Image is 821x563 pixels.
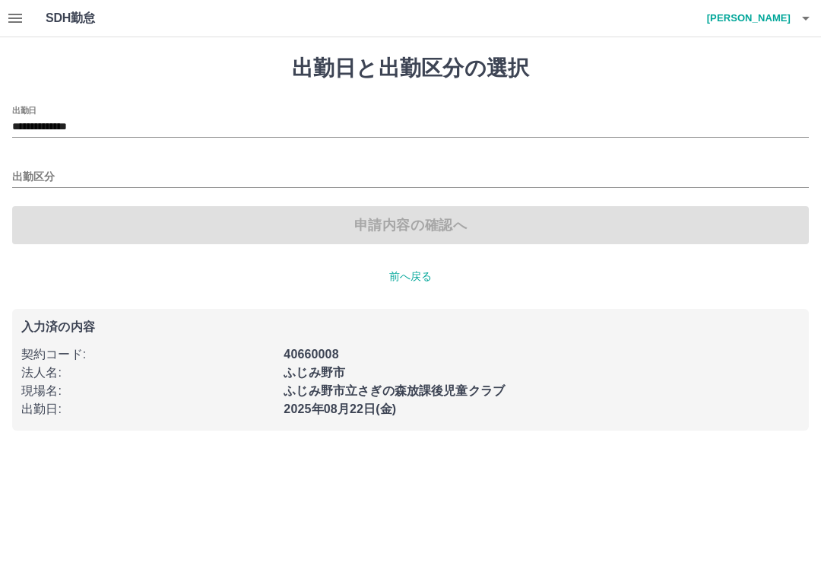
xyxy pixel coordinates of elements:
[12,269,809,285] p: 前へ戻る
[21,321,800,333] p: 入力済の内容
[12,104,36,116] label: 出勤日
[21,364,274,382] p: 法人名 :
[12,56,809,81] h1: 出勤日と出勤区分の選択
[21,400,274,418] p: 出勤日 :
[21,345,274,364] p: 契約コード :
[284,384,505,397] b: ふじみ野市立さぎの森放課後児童クラブ
[284,402,396,415] b: 2025年08月22日(金)
[284,366,345,379] b: ふじみ野市
[21,382,274,400] p: 現場名 :
[284,348,338,361] b: 40660008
